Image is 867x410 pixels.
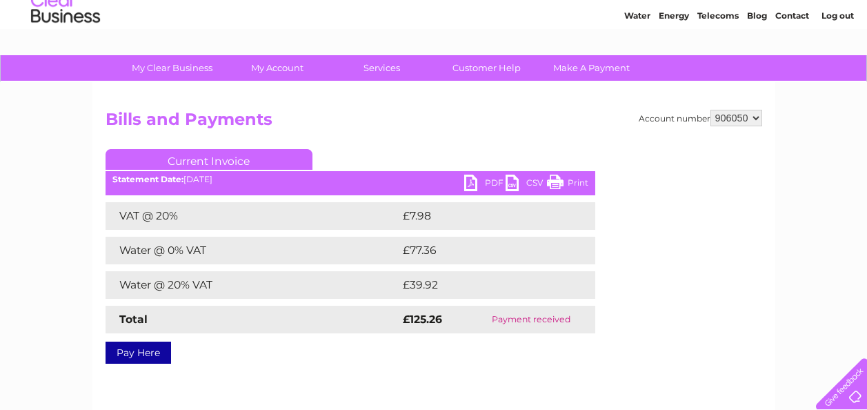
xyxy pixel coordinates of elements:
td: £7.98 [399,202,563,230]
a: 0333 014 3131 [607,7,702,24]
div: Account number [639,110,762,126]
td: Water @ 0% VAT [106,237,399,264]
a: Energy [659,59,689,69]
a: Services [325,55,439,81]
td: Payment received [468,306,595,333]
a: Water [624,59,650,69]
a: Telecoms [697,59,739,69]
strong: £125.26 [403,313,442,326]
div: Clear Business is a trading name of Verastar Limited (registered in [GEOGRAPHIC_DATA] No. 3667643... [108,8,760,67]
a: Blog [747,59,767,69]
td: £39.92 [399,271,568,299]
img: logo.png [30,36,101,78]
a: Print [547,175,588,195]
a: PDF [464,175,506,195]
td: Water @ 20% VAT [106,271,399,299]
a: CSV [506,175,547,195]
td: VAT @ 20% [106,202,399,230]
a: Contact [775,59,809,69]
a: Customer Help [430,55,544,81]
a: My Clear Business [115,55,229,81]
a: Current Invoice [106,149,312,170]
strong: Total [119,313,148,326]
a: Log out [821,59,854,69]
b: Statement Date: [112,174,183,184]
td: £77.36 [399,237,567,264]
a: My Account [220,55,334,81]
h2: Bills and Payments [106,110,762,136]
a: Make A Payment [535,55,648,81]
div: [DATE] [106,175,595,184]
a: Pay Here [106,342,171,364]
